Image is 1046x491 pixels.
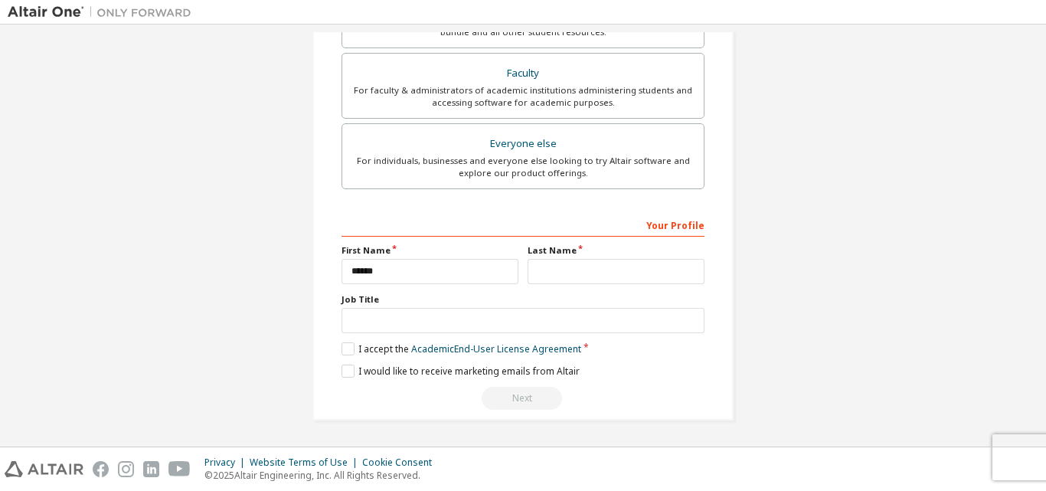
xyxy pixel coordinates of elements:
[168,461,191,477] img: youtube.svg
[250,457,362,469] div: Website Terms of Use
[342,387,704,410] div: Please wait while checking email ...
[93,461,109,477] img: facebook.svg
[342,365,580,378] label: I would like to receive marketing emails from Altair
[528,244,704,257] label: Last Name
[118,461,134,477] img: instagram.svg
[204,469,441,482] p: © 2025 Altair Engineering, Inc. All Rights Reserved.
[342,244,518,257] label: First Name
[362,457,441,469] div: Cookie Consent
[342,212,704,237] div: Your Profile
[411,342,581,355] a: Academic End-User License Agreement
[351,155,695,179] div: For individuals, businesses and everyone else looking to try Altair software and explore our prod...
[342,293,704,306] label: Job Title
[8,5,199,20] img: Altair One
[351,133,695,155] div: Everyone else
[342,342,581,355] label: I accept the
[143,461,159,477] img: linkedin.svg
[204,457,250,469] div: Privacy
[351,63,695,84] div: Faculty
[351,84,695,109] div: For faculty & administrators of academic institutions administering students and accessing softwa...
[5,461,83,477] img: altair_logo.svg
